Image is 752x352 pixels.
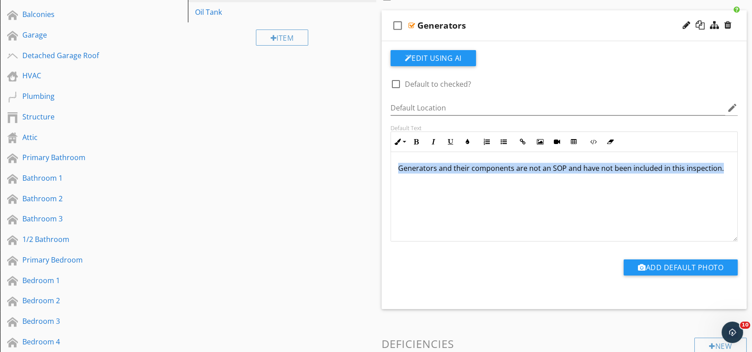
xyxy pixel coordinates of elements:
[585,133,602,150] button: Code View
[22,9,145,20] div: Balconies
[22,336,145,347] div: Bedroom 4
[391,133,408,150] button: Inline Style
[624,259,738,276] button: Add Default Photo
[391,15,405,36] i: check_box_outline_blank
[22,132,145,143] div: Attic
[382,338,747,350] h3: Deficiencies
[602,133,619,150] button: Clear Formatting
[22,295,145,306] div: Bedroom 2
[405,80,471,89] label: Default to checked?
[391,101,726,115] input: Default Location
[722,322,743,343] iframe: Intercom live chat
[740,322,750,329] span: 10
[22,213,145,224] div: Bathroom 3
[417,20,466,31] div: Generators
[22,30,145,40] div: Garage
[442,133,459,150] button: Underline (Ctrl+U)
[22,152,145,163] div: Primary Bathroom
[22,91,145,102] div: Plumbing
[391,50,476,66] button: Edit Using AI
[22,254,145,265] div: Primary Bedroom
[22,70,145,81] div: HVAC
[22,111,145,122] div: Structure
[256,30,309,46] div: Item
[22,193,145,204] div: Bathroom 2
[425,133,442,150] button: Italic (Ctrl+I)
[22,234,145,245] div: 1/2 Bathroom
[22,316,145,327] div: Bedroom 3
[22,173,145,183] div: Bathroom 1
[408,133,425,150] button: Bold (Ctrl+B)
[22,275,145,286] div: Bedroom 1
[727,102,738,113] i: edit
[548,133,565,150] button: Insert Video
[195,7,338,17] div: Oil Tank
[391,124,738,131] div: Default Text
[565,133,582,150] button: Insert Table
[531,133,548,150] button: Insert Image (Ctrl+P)
[22,50,145,61] div: Detached Garage Roof
[459,133,476,150] button: Colors
[398,163,731,174] p: Generators and their components are not an SOP and have not been included in this inspection.
[495,133,512,150] button: Unordered List
[478,133,495,150] button: Ordered List
[514,133,531,150] button: Insert Link (Ctrl+K)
